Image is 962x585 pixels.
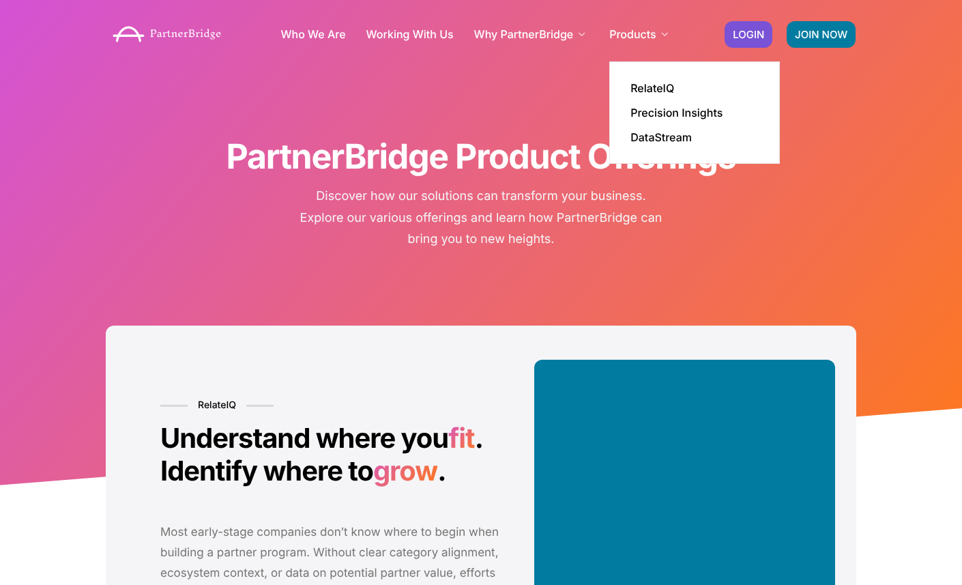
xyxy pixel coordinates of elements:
[630,132,692,143] a: DataStream
[293,186,669,251] p: Discover how our solutions can transform your business. Explore our various offerings and learn h...
[725,21,772,48] a: LOGIN
[733,29,764,40] span: LOGIN
[280,29,345,40] a: Who We Are
[106,137,856,177] h1: PartnerBridge Product Offerings
[160,399,274,412] h6: RelateIQ
[630,83,674,94] a: RelateIQ
[795,29,847,40] span: JOIN NOW
[630,107,723,118] a: Precision Insights
[609,29,671,40] a: Products
[366,29,454,40] a: Working With Us
[787,21,856,48] a: JOIN NOW
[373,455,437,487] span: grow
[474,29,589,40] a: Why PartnerBridge
[160,422,514,487] h2: Understand where you . Identify where to .
[448,422,475,455] span: fit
